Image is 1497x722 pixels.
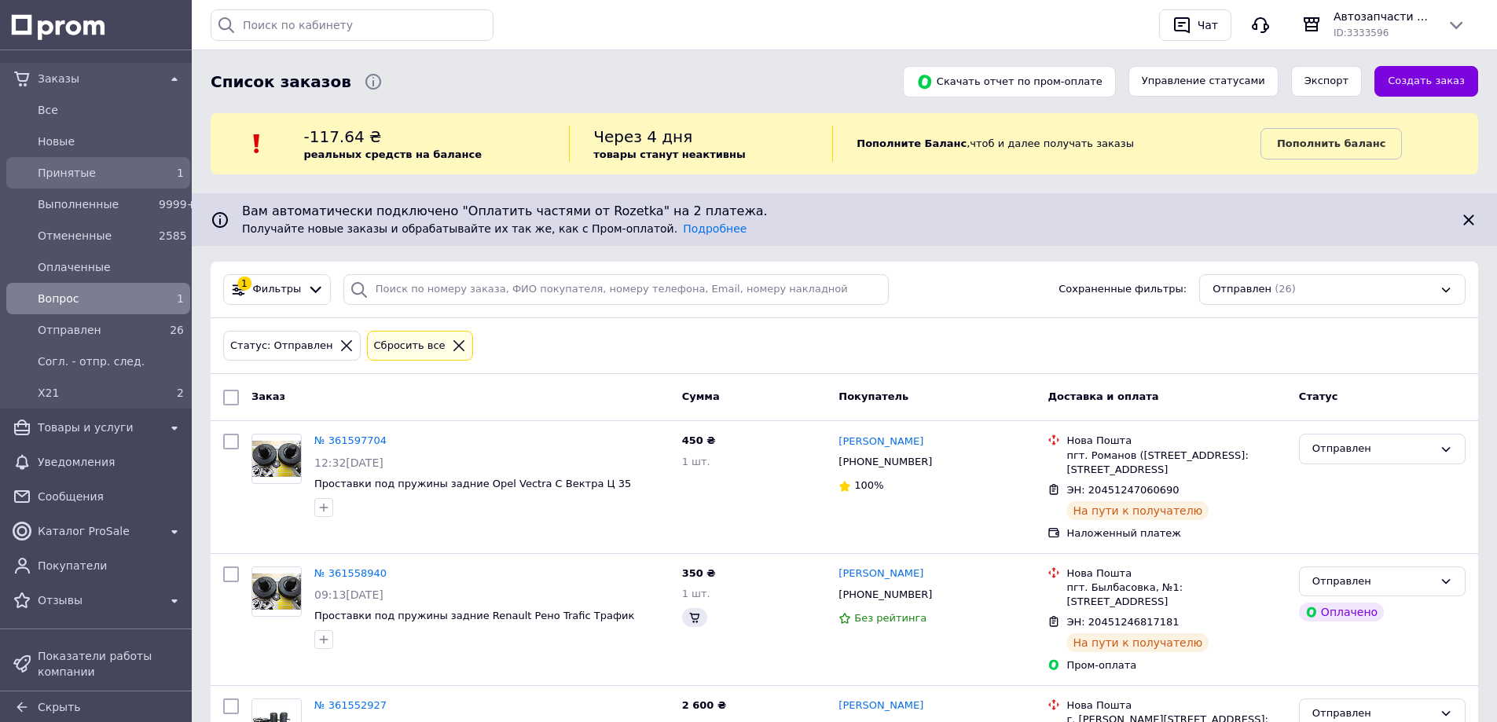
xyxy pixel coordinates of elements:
a: Подробнее [683,222,747,235]
div: [PHONE_NUMBER] [835,452,935,472]
span: 1 [177,292,184,305]
span: -117.64 ₴ [303,127,381,146]
span: Фильтры [253,282,302,297]
b: Пополните Баланс [857,137,967,149]
a: Создать заказ [1374,66,1478,97]
span: ID: 3333596 [1334,27,1389,38]
span: Список заказов [211,71,351,93]
a: № 361552927 [314,699,387,711]
span: 100% [854,479,883,491]
span: Отмененные [38,228,152,244]
span: Покупатель [838,390,908,402]
span: Вам автоматически подключено "Оплатить частями от Rozetka" на 2 платежа. [242,203,1447,221]
div: Статус: Отправлен [227,338,336,354]
div: Нова Пошта [1066,434,1286,448]
img: :exclamation: [245,132,269,156]
span: 1 шт. [682,456,710,467]
span: Автозапчасти X21 [1334,9,1434,24]
span: Х21 [38,385,152,401]
span: Сохраненные фильтры: [1059,282,1187,297]
span: Оплаченные [38,259,184,275]
b: Пополнить баланс [1277,137,1385,149]
span: Сообщения [38,489,184,504]
span: (26) [1275,283,1296,295]
img: Фото товару [252,574,301,610]
span: Покупатели [38,558,184,574]
span: Статус [1299,390,1338,402]
div: Чат [1194,13,1221,37]
span: 2585 [159,229,187,242]
a: [PERSON_NAME] [838,698,923,713]
span: 450 ₴ [682,434,716,446]
div: 1 [237,277,251,291]
span: Скрыть [38,701,81,713]
button: Скачать отчет по пром-оплате [903,66,1116,97]
div: Нова Пошта [1066,698,1286,713]
a: Проставки под пружины задние Renault Рено Trafic Трафик [314,610,634,621]
span: Согл. - отпр. след. [38,354,184,369]
span: ЭН: 20451246817181 [1066,616,1179,628]
b: товары станут неактивны [593,148,746,160]
div: , чтоб и далее получать заказы [832,126,1260,162]
span: Отзывы [38,592,159,608]
span: Товары и услуги [38,420,159,435]
div: Нова Пошта [1066,566,1286,581]
button: Чат [1159,9,1231,41]
span: 2 600 ₴ [682,699,726,711]
div: Оплачено [1299,603,1384,621]
a: Фото товару [251,434,302,484]
a: Пополнить баланс [1260,128,1402,159]
button: Управление статусами [1128,66,1279,97]
span: Уведомления [38,454,184,470]
span: 350 ₴ [682,567,716,579]
span: Доставка и оплата [1048,390,1158,402]
span: Каталог ProSale [38,523,159,539]
div: пгт. Романов ([STREET_ADDRESS]: [STREET_ADDRESS] [1066,449,1286,477]
span: 09:13[DATE] [314,588,383,601]
a: Проставки под пружины задние Opel Vectra C Вектра Ц 35 [314,478,631,489]
span: 1 [177,167,184,179]
div: Сбросить все [371,338,449,354]
span: Заказ [251,390,285,402]
span: Показатели работы компании [38,648,184,680]
div: Пром-оплата [1066,658,1286,673]
span: 2 [177,387,184,399]
span: ЭН: 20451247060690 [1066,484,1179,496]
div: Наложенный платеж [1066,526,1286,541]
a: Фото товару [251,566,302,617]
span: Получайте новые заказы и обрабатывайте их так же, как с Пром-оплатой. [242,222,747,235]
div: Отправлен [1312,441,1433,457]
a: [PERSON_NAME] [838,566,923,581]
div: На пути к получателю [1066,633,1209,652]
span: Вопрос [38,291,152,306]
span: Принятые [38,165,152,181]
button: Экспорт [1291,66,1362,97]
span: 26 [170,324,184,336]
div: Отправлен [1312,574,1433,590]
span: Сумма [682,390,720,402]
span: Все [38,102,184,118]
div: [PHONE_NUMBER] [835,585,935,605]
a: [PERSON_NAME] [838,434,923,449]
img: Фото товару [252,441,301,477]
span: Новые [38,134,184,149]
input: Поиск по номеру заказа, ФИО покупателя, номеру телефона, Email, номеру накладной [343,274,889,305]
span: 9999+ [159,198,196,211]
b: реальных средств на балансе [303,148,482,160]
div: пгт. Былбасовка, №1: [STREET_ADDRESS] [1066,581,1286,609]
a: № 361597704 [314,434,387,446]
span: Отправлен [1213,282,1271,297]
span: 12:32[DATE] [314,456,383,469]
a: № 361558940 [314,567,387,579]
span: Заказы [38,71,159,86]
div: Отправлен [1312,706,1433,722]
div: На пути к получателю [1066,501,1209,520]
span: Без рейтинга [854,612,926,624]
input: Поиск по кабинету [211,9,493,41]
span: Через 4 дня [593,127,692,146]
span: 1 шт. [682,588,710,599]
span: Выполненные [38,196,152,212]
span: Отправлен [38,322,152,338]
